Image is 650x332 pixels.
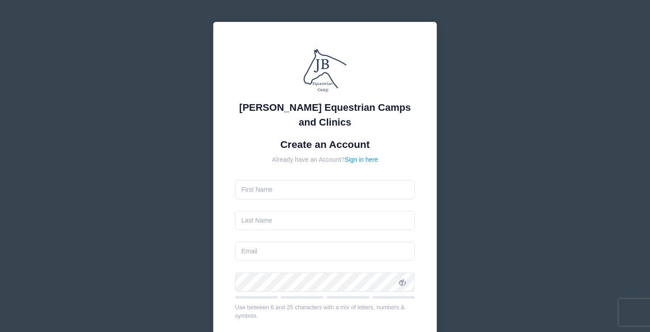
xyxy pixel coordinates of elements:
[345,156,378,163] a: Sign in here
[235,155,415,164] div: Already have an Account?
[235,211,415,230] input: Last Name
[235,180,415,199] input: First Name
[235,139,415,151] h1: Create an Account
[298,44,352,97] img: Jessica Braswell Equestrian Camps and Clinics
[235,242,415,261] input: Email
[235,100,415,130] div: [PERSON_NAME] Equestrian Camps and Clinics
[235,303,415,320] div: Use between 6 and 25 characters with a mix of letters, numbers & symbols.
